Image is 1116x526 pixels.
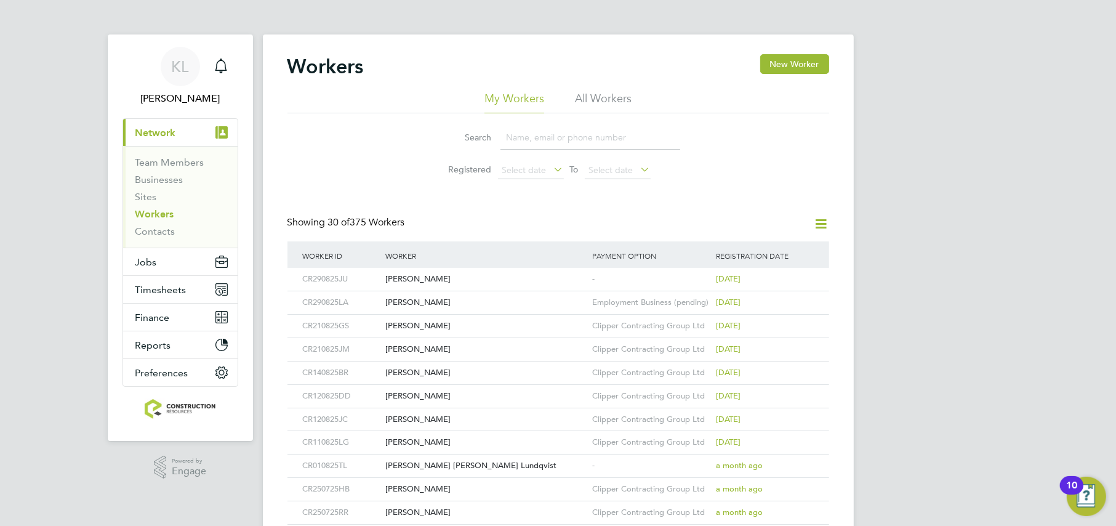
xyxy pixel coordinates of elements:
[122,47,238,106] a: KL[PERSON_NAME]
[123,331,238,358] button: Reports
[716,344,741,354] span: [DATE]
[300,291,817,301] a: CR290825LA[PERSON_NAME]Employment Business (pending)[DATE]
[135,174,183,185] a: Businesses
[716,507,763,517] span: a month ago
[300,315,382,338] div: CR210825GS
[172,466,206,477] span: Engage
[108,34,253,441] nav: Main navigation
[382,315,589,338] div: [PERSON_NAME]
[154,456,206,479] a: Powered byEngage
[145,399,215,419] img: construction-resources-logo-retina.png
[328,216,350,229] span: 30 of
[135,191,157,203] a: Sites
[716,297,741,307] span: [DATE]
[382,241,589,270] div: Worker
[382,291,589,314] div: [PERSON_NAME]
[716,437,741,447] span: [DATE]
[589,501,713,524] div: Clipper Contracting Group Ltd
[382,408,589,431] div: [PERSON_NAME]
[300,408,382,431] div: CR120825JC
[300,338,382,361] div: CR210825JM
[1067,477,1106,516] button: Open Resource Center, 10 new notifications
[300,338,817,348] a: CR210825JM[PERSON_NAME]Clipper Contracting Group Ltd[DATE]
[300,431,817,441] a: CR110825LG[PERSON_NAME]Clipper Contracting Group Ltd[DATE]
[716,460,763,471] span: a month ago
[500,126,680,150] input: Name, email or phone number
[123,276,238,303] button: Timesheets
[300,431,382,454] div: CR110825LG
[716,484,763,494] span: a month ago
[589,385,713,408] div: Clipper Contracting Group Ltd
[589,241,713,270] div: Payment Option
[300,408,817,418] a: CR120825JC[PERSON_NAME]Clipper Contracting Group Ltd[DATE]
[716,273,741,284] span: [DATE]
[300,291,382,314] div: CR290825LA
[589,408,713,431] div: Clipper Contracting Group Ltd
[436,164,492,175] label: Registered
[300,477,817,488] a: CR250725HB[PERSON_NAME]Clipper Contracting Group Ltda month ago
[589,431,713,454] div: Clipper Contracting Group Ltd
[135,156,204,168] a: Team Members
[502,164,547,176] span: Select date
[382,338,589,361] div: [PERSON_NAME]
[589,478,713,501] div: Clipper Contracting Group Ltd
[122,399,238,419] a: Go to home page
[300,478,382,501] div: CR250725HB
[300,361,817,371] a: CR140825BR[PERSON_NAME]Clipper Contracting Group Ltd[DATE]
[382,385,589,408] div: [PERSON_NAME]
[589,338,713,361] div: Clipper Contracting Group Ltd
[135,367,188,379] span: Preferences
[123,359,238,386] button: Preferences
[760,54,829,74] button: New Worker
[122,91,238,106] span: Kate Lomax
[716,320,741,331] span: [DATE]
[566,161,582,177] span: To
[382,478,589,501] div: [PERSON_NAME]
[172,59,189,75] span: KL
[484,91,544,113] li: My Workers
[382,455,589,477] div: [PERSON_NAME] [PERSON_NAME] Lundqvist
[382,431,589,454] div: [PERSON_NAME]
[716,390,741,401] span: [DATE]
[575,91,632,113] li: All Workers
[123,304,238,331] button: Finance
[589,268,713,291] div: -
[300,241,382,270] div: Worker ID
[300,455,382,477] div: CR010825TL
[300,384,817,395] a: CR120825DD[PERSON_NAME]Clipper Contracting Group Ltd[DATE]
[713,241,816,270] div: Registration Date
[287,54,364,79] h2: Workers
[589,315,713,338] div: Clipper Contracting Group Ltd
[123,146,238,248] div: Network
[300,454,817,464] a: CR010825TL[PERSON_NAME] [PERSON_NAME] Lundqvist-a month ago
[123,119,238,146] button: Network
[135,256,157,268] span: Jobs
[382,362,589,384] div: [PERSON_NAME]
[382,268,589,291] div: [PERSON_NAME]
[300,385,382,408] div: CR120825DD
[436,132,492,143] label: Search
[300,267,817,278] a: CR290825JU[PERSON_NAME]-[DATE]
[135,127,176,139] span: Network
[172,456,206,466] span: Powered by
[287,216,407,229] div: Showing
[716,367,741,378] span: [DATE]
[716,414,741,424] span: [DATE]
[135,225,175,237] a: Contacts
[589,164,633,176] span: Select date
[300,314,817,325] a: CR210825GS[PERSON_NAME]Clipper Contracting Group Ltd[DATE]
[300,501,382,524] div: CR250725RR
[1066,485,1077,501] div: 10
[300,268,382,291] div: CR290825JU
[589,291,713,314] div: Employment Business (pending)
[328,216,405,229] span: 375 Workers
[382,501,589,524] div: [PERSON_NAME]
[589,362,713,384] div: Clipper Contracting Group Ltd
[300,362,382,384] div: CR140825BR
[589,455,713,477] div: -
[135,312,170,323] span: Finance
[123,248,238,275] button: Jobs
[135,284,187,296] span: Timesheets
[300,501,817,511] a: CR250725RR[PERSON_NAME]Clipper Contracting Group Ltda month ago
[135,339,171,351] span: Reports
